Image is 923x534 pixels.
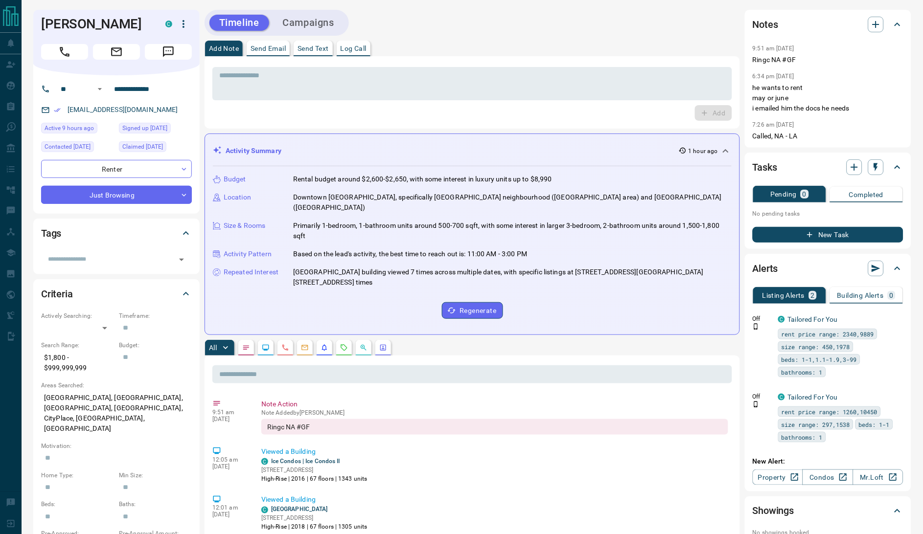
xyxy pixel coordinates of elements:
[119,341,192,350] p: Budget:
[293,221,732,241] p: Primarily 1-bedroom, 1-bathroom units around 500-700 sqft, with some interest in larger 3-bedroom...
[93,44,140,60] span: Email
[360,344,368,352] svg: Opportunities
[41,222,192,245] div: Tags
[753,314,772,323] p: Off
[753,323,760,330] svg: Push Notification Only
[41,471,114,480] p: Home Type:
[321,344,328,352] svg: Listing Alerts
[41,341,114,350] p: Search Range:
[778,316,785,323] div: condos.ca
[261,474,368,483] p: High-Rise | 2016 | 67 floors | 1343 units
[261,399,728,409] p: Note Action
[293,174,552,184] p: Rental budget around $2,600-$2,650, with some interest in luxury units up to $8,990
[41,225,61,241] h2: Tags
[753,121,794,128] p: 7:26 am [DATE]
[293,249,527,259] p: Based on the lead's activity, the best time to reach out is: 11:00 AM - 3:00 PM
[261,419,728,435] div: Ringc NA #GF
[261,507,268,513] div: condos.ca
[340,344,348,352] svg: Requests
[753,499,903,523] div: Showings
[212,463,247,470] p: [DATE]
[293,267,732,288] p: [GEOGRAPHIC_DATA] building viewed 7 times across multiple dates, with specific listings at [STREE...
[261,409,728,416] p: Note Added by [PERSON_NAME]
[753,503,794,519] h2: Showings
[261,458,268,465] div: condos.ca
[261,446,728,457] p: Viewed a Building
[41,141,114,155] div: Tue Apr 16 2024
[778,394,785,400] div: condos.ca
[41,16,151,32] h1: [PERSON_NAME]
[41,381,192,390] p: Areas Searched:
[803,469,853,485] a: Condos
[261,495,728,505] p: Viewed a Building
[811,292,815,299] p: 2
[224,267,278,277] p: Repeated Interest
[753,55,903,65] p: Ringc NA #GF
[41,390,192,437] p: [GEOGRAPHIC_DATA], [GEOGRAPHIC_DATA], [GEOGRAPHIC_DATA], [GEOGRAPHIC_DATA], CityPlace, [GEOGRAPHI...
[788,315,838,323] a: Tailored For You
[261,466,368,474] p: [STREET_ADDRESS]
[853,469,903,485] a: Mr.Loft
[209,344,217,351] p: All
[753,45,794,52] p: 9:51 am [DATE]
[122,142,163,152] span: Claimed [DATE]
[45,123,94,133] span: Active 9 hours ago
[301,344,309,352] svg: Emails
[753,73,794,80] p: 6:34 pm [DATE]
[753,257,903,280] div: Alerts
[837,292,884,299] p: Building Alerts
[41,282,192,306] div: Criteria
[242,344,250,352] svg: Notes
[770,191,797,198] p: Pending
[224,221,266,231] p: Size & Rooms
[41,500,114,509] p: Beds:
[753,401,760,408] svg: Push Notification Only
[271,458,340,465] a: Ice Condos | Ice Condos II
[41,311,114,320] p: Actively Searching:
[212,456,247,463] p: 12:05 am
[41,123,114,136] div: Tue Oct 14 2025
[753,156,903,179] div: Tasks
[753,17,778,32] h2: Notes
[753,13,903,36] div: Notes
[782,420,850,429] span: size range: 297,1538
[122,123,167,133] span: Signed up [DATE]
[890,292,894,299] p: 0
[175,253,188,267] button: Open
[753,159,777,175] h2: Tasks
[782,367,823,377] span: bathrooms: 1
[224,249,272,259] p: Activity Pattern
[41,44,88,60] span: Call
[753,227,903,243] button: New Task
[753,469,803,485] a: Property
[212,512,247,518] p: [DATE]
[261,514,368,523] p: [STREET_ADDRESS]
[41,350,114,376] p: $1,800 - $999,999,999
[753,456,903,467] p: New Alert:
[341,45,367,52] p: Log Call
[226,146,281,156] p: Activity Summary
[209,15,269,31] button: Timeline
[251,45,286,52] p: Send Email
[261,523,368,532] p: High-Rise | 2018 | 67 floors | 1305 units
[753,131,903,141] p: Called, NA - LA
[41,186,192,204] div: Just Browsing
[41,160,192,178] div: Renter
[145,44,192,60] span: Message
[45,142,91,152] span: Contacted [DATE]
[209,45,239,52] p: Add Note
[212,416,247,423] p: [DATE]
[119,123,192,136] div: Sun Mar 17 2024
[803,191,807,198] p: 0
[753,261,778,276] h2: Alerts
[298,45,329,52] p: Send Text
[213,142,732,160] div: Activity Summary1 hour ago
[212,409,247,416] p: 9:51 am
[442,302,503,319] button: Regenerate
[68,106,178,113] a: [EMAIL_ADDRESS][DOMAIN_NAME]
[224,192,251,202] p: Location
[119,500,192,509] p: Baths:
[119,141,192,155] div: Mon Mar 18 2024
[41,442,192,450] p: Motivation:
[119,471,192,480] p: Min Size:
